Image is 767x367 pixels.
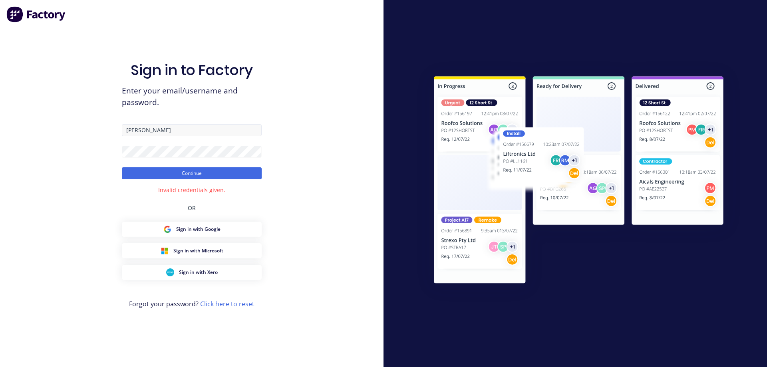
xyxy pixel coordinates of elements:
div: OR [188,194,196,222]
span: Sign in with Xero [179,269,218,276]
span: Forgot your password? [129,299,254,309]
span: Sign in with Microsoft [173,247,223,254]
a: Click here to reset [200,300,254,308]
span: Enter your email/username and password. [122,85,262,108]
h1: Sign in to Factory [131,61,253,79]
img: Xero Sign in [166,268,174,276]
button: Microsoft Sign inSign in with Microsoft [122,243,262,258]
button: Continue [122,167,262,179]
img: Google Sign in [163,225,171,233]
div: Invalid credentials given. [158,186,225,194]
span: Sign in with Google [176,226,221,233]
input: Email/Username [122,124,262,136]
img: Factory [6,6,66,22]
img: Sign in [416,60,741,302]
button: Google Sign inSign in with Google [122,222,262,237]
img: Microsoft Sign in [161,247,169,255]
button: Xero Sign inSign in with Xero [122,265,262,280]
